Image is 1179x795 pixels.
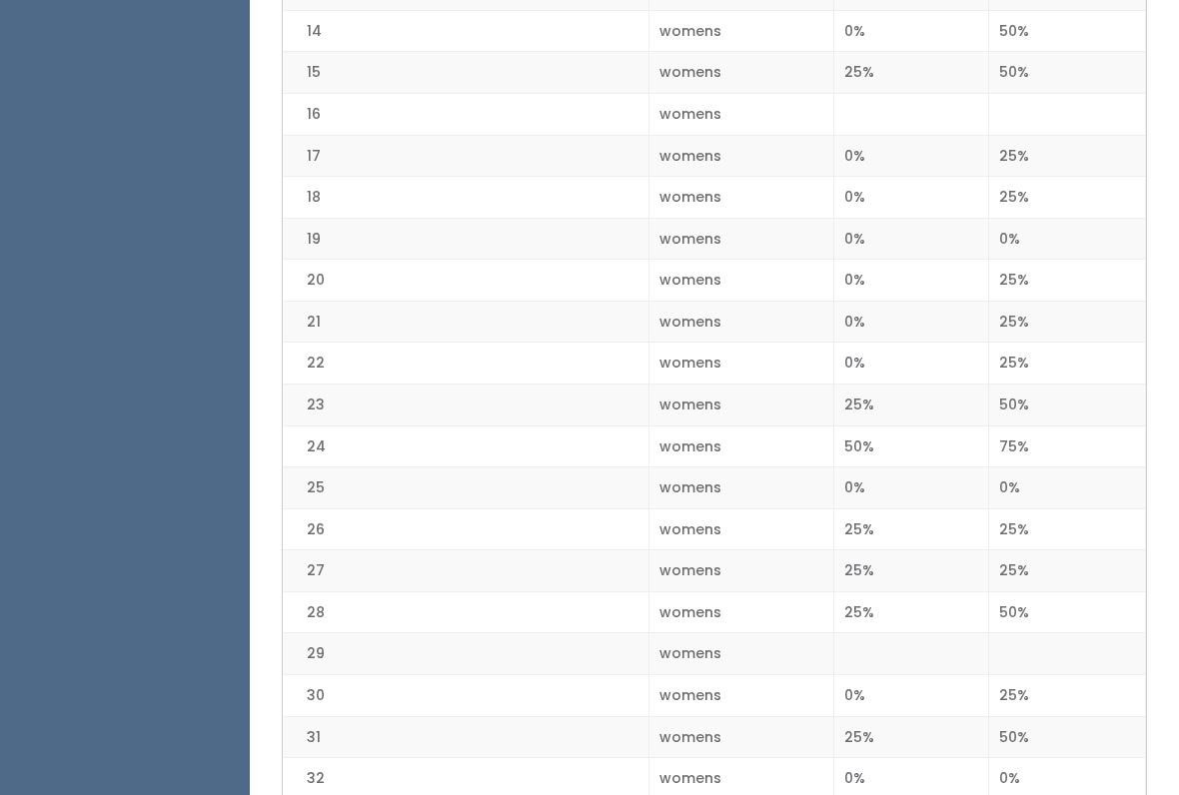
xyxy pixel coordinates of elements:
[989,592,1146,634] td: 50%
[283,385,648,426] td: 23
[989,509,1146,551] td: 25%
[283,717,648,759] td: 31
[283,53,648,95] td: 15
[283,219,648,261] td: 19
[283,634,648,676] td: 29
[283,178,648,220] td: 18
[648,178,834,220] td: womens
[989,53,1146,95] td: 50%
[834,178,989,220] td: 0%
[283,676,648,718] td: 30
[989,676,1146,718] td: 25%
[648,592,834,634] td: womens
[989,717,1146,759] td: 50%
[834,302,989,344] td: 0%
[283,344,648,386] td: 22
[648,509,834,551] td: womens
[648,717,834,759] td: womens
[989,302,1146,344] td: 25%
[989,219,1146,261] td: 0%
[283,509,648,551] td: 26
[648,551,834,593] td: womens
[834,344,989,386] td: 0%
[283,468,648,510] td: 25
[834,717,989,759] td: 25%
[989,178,1146,220] td: 25%
[834,219,989,261] td: 0%
[989,426,1146,468] td: 75%
[648,302,834,344] td: womens
[834,136,989,178] td: 0%
[648,344,834,386] td: womens
[283,11,648,53] td: 14
[989,11,1146,53] td: 50%
[648,468,834,510] td: womens
[283,551,648,593] td: 27
[648,426,834,468] td: womens
[283,261,648,303] td: 20
[834,385,989,426] td: 25%
[283,302,648,344] td: 21
[834,592,989,634] td: 25%
[834,509,989,551] td: 25%
[648,136,834,178] td: womens
[989,136,1146,178] td: 25%
[648,385,834,426] td: womens
[834,676,989,718] td: 0%
[834,551,989,593] td: 25%
[648,676,834,718] td: womens
[989,385,1146,426] td: 50%
[834,261,989,303] td: 0%
[834,53,989,95] td: 25%
[283,426,648,468] td: 24
[283,94,648,136] td: 16
[648,219,834,261] td: womens
[989,344,1146,386] td: 25%
[648,94,834,136] td: womens
[834,11,989,53] td: 0%
[989,261,1146,303] td: 25%
[648,261,834,303] td: womens
[648,11,834,53] td: womens
[283,136,648,178] td: 17
[648,53,834,95] td: womens
[989,551,1146,593] td: 25%
[648,634,834,676] td: womens
[834,468,989,510] td: 0%
[989,468,1146,510] td: 0%
[834,426,989,468] td: 50%
[283,592,648,634] td: 28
